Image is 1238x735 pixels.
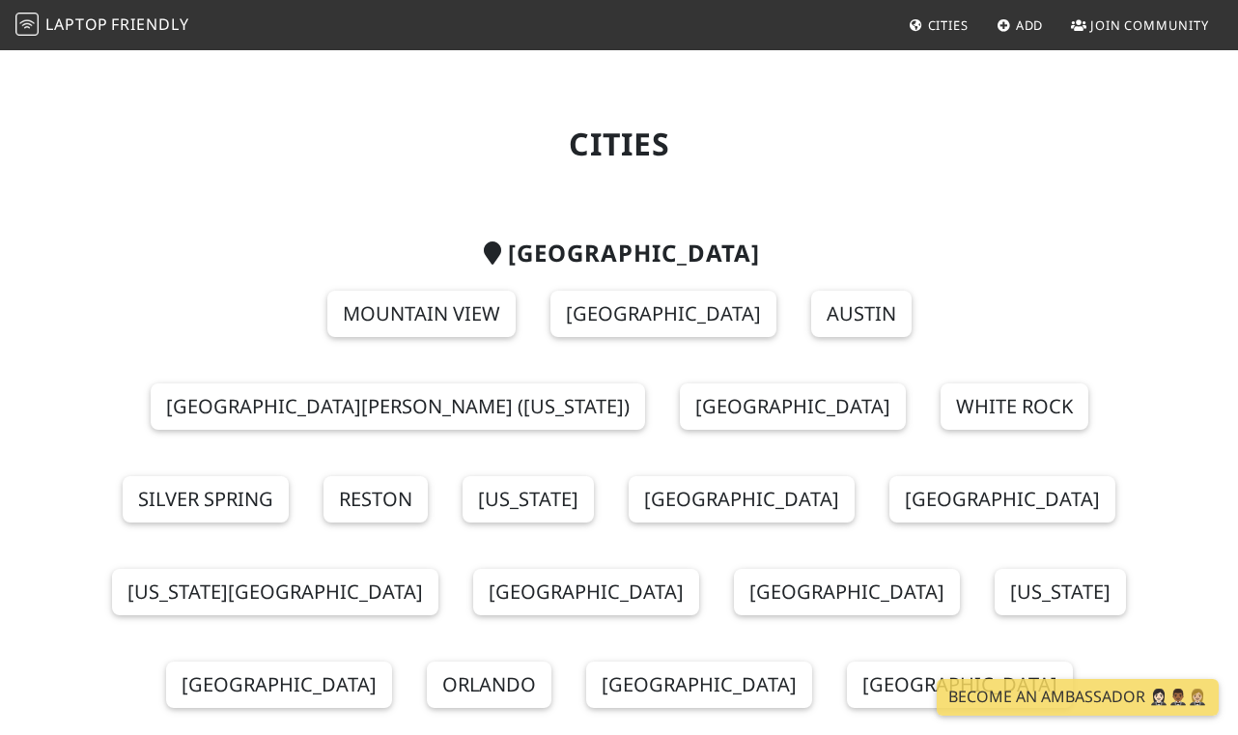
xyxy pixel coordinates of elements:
span: Friendly [111,14,188,35]
h2: [GEOGRAPHIC_DATA] [80,240,1158,268]
a: Join Community [1063,8,1217,42]
a: LaptopFriendly LaptopFriendly [15,9,189,42]
a: Add [989,8,1052,42]
a: [GEOGRAPHIC_DATA][PERSON_NAME] ([US_STATE]) [151,383,645,430]
span: Cities [928,16,969,34]
a: [GEOGRAPHIC_DATA] [680,383,906,430]
a: Orlando [427,662,551,708]
a: [US_STATE] [463,476,594,523]
a: [GEOGRAPHIC_DATA] [734,569,960,615]
span: Add [1016,16,1044,34]
a: [GEOGRAPHIC_DATA] [550,291,776,337]
a: Silver Spring [123,476,289,523]
a: [GEOGRAPHIC_DATA] [847,662,1073,708]
a: White Rock [941,383,1088,430]
span: Laptop [45,14,108,35]
a: [US_STATE][GEOGRAPHIC_DATA] [112,569,438,615]
a: [GEOGRAPHIC_DATA] [473,569,699,615]
a: [GEOGRAPHIC_DATA] [586,662,812,708]
img: LaptopFriendly [15,13,39,36]
h1: Cities [80,126,1158,162]
a: [GEOGRAPHIC_DATA] [889,476,1115,523]
span: Join Community [1090,16,1209,34]
a: Austin [811,291,912,337]
a: [GEOGRAPHIC_DATA] [629,476,855,523]
a: [US_STATE] [995,569,1126,615]
a: Cities [901,8,976,42]
a: [GEOGRAPHIC_DATA] [166,662,392,708]
a: Become an Ambassador 🤵🏻‍♀️🤵🏾‍♂️🤵🏼‍♀️ [937,679,1219,716]
a: Reston [324,476,428,523]
a: Mountain View [327,291,516,337]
